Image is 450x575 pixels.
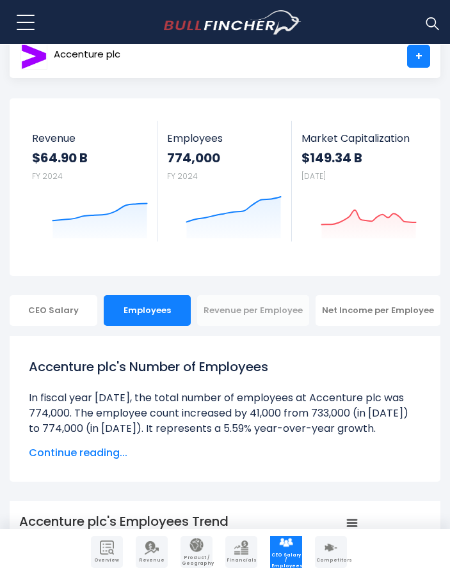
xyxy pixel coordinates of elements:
div: Net Income per Employee [316,295,440,326]
a: Market Capitalization $149.34 B [DATE] [292,121,426,241]
a: Company Product/Geography [181,536,213,568]
a: Go to homepage [164,10,301,34]
span: Overview [92,558,122,563]
a: + [407,45,430,68]
a: Company Financials [225,536,257,568]
li: In fiscal year [DATE], the total number of employees at Accenture plc was 774,000. The employee c... [29,390,421,436]
div: CEO Salary [10,295,97,326]
a: Company Employees [270,536,302,568]
small: FY 2024 [32,171,63,181]
span: Revenue [137,558,166,563]
span: Employees [167,132,282,144]
span: Market Capitalization [301,132,417,144]
span: Competitors [316,558,346,563]
a: Revenue $64.90 B FY 2024 [22,121,157,241]
img: bullfincher logo [164,10,301,34]
a: Company Revenue [136,536,168,568]
small: [DATE] [301,171,326,181]
div: Revenue per Employee [197,295,309,326]
a: Employees 774,000 FY 2024 [157,121,291,241]
span: Accenture plc [54,49,120,60]
small: FY 2024 [167,171,198,181]
span: Continue reading... [29,445,421,461]
strong: $149.34 B [301,149,417,166]
span: Product / Geography [182,555,211,566]
img: ACN logo [20,43,47,70]
tspan: Accenture plc's Employees Trend [19,512,229,530]
a: Company Competitors [315,536,347,568]
strong: $64.90 B [32,149,148,166]
a: Accenture plc [20,45,121,68]
div: Employees [104,295,191,326]
h1: Accenture plc's Number of Employees [29,357,421,376]
span: Revenue [32,132,148,144]
span: CEO Salary / Employees [271,553,301,569]
strong: 774,000 [167,149,282,166]
a: Company Overview [91,536,123,568]
span: Financials [227,558,256,563]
